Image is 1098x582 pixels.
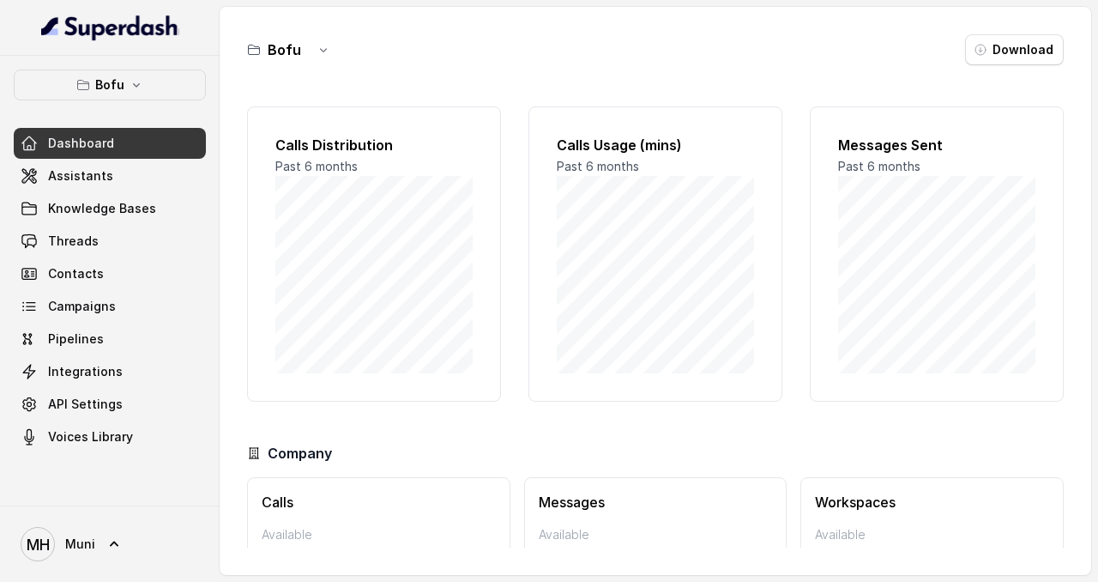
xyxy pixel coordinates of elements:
a: Voices Library [14,421,206,452]
span: Threads [48,233,99,250]
span: Assistants [48,167,113,185]
a: Muni [14,520,206,568]
span: Integrations [48,363,123,380]
span: Campaigns [48,298,116,315]
a: Threads [14,226,206,257]
a: Contacts [14,258,206,289]
h2: Calls Usage (mins) [557,135,754,155]
text: MH [27,536,50,554]
span: Contacts [48,265,104,282]
p: 311 messages [539,543,773,564]
p: Available [815,526,1049,543]
p: Available [262,526,496,543]
button: Download [965,34,1064,65]
span: Past 6 months [557,159,639,173]
img: light.svg [41,14,179,41]
p: Available [539,526,773,543]
h3: Bofu [268,39,301,60]
a: Assistants [14,161,206,191]
span: Voices Library [48,428,133,446]
span: Past 6 months [275,159,358,173]
h3: Company [268,443,332,464]
p: Bofu [95,75,124,95]
h2: Calls Distribution [275,135,473,155]
span: API Settings [48,396,123,413]
a: Knowledge Bases [14,193,206,224]
a: Campaigns [14,291,206,322]
a: Integrations [14,356,206,387]
h3: Workspaces [815,492,1049,512]
button: Bofu [14,70,206,100]
h3: Calls [262,492,496,512]
span: Muni [65,536,95,553]
span: Pipelines [48,330,104,348]
h2: Messages Sent [838,135,1035,155]
p: 23942 mins [262,543,496,564]
h3: Messages [539,492,773,512]
span: Past 6 months [838,159,920,173]
a: API Settings [14,389,206,420]
span: Knowledge Bases [48,200,156,217]
p: 9 Workspaces [815,543,1049,564]
a: Dashboard [14,128,206,159]
span: Dashboard [48,135,114,152]
a: Pipelines [14,324,206,355]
